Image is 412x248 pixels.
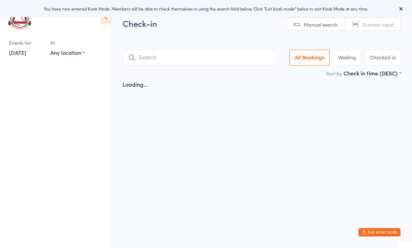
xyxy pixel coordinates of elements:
[344,69,401,77] div: Check in time (DESC)
[9,49,26,56] a: [DATE]
[11,6,401,12] div: You have now entered Kiosk Mode. Members will be able to check themselves in using the search fie...
[365,50,401,66] button: Checked in
[362,21,394,28] span: Scanner input
[123,17,401,29] h2: Check-in
[326,70,342,77] label: Sort by
[289,50,330,66] button: All Bookings
[123,50,278,66] input: Search
[9,37,43,49] div: Events for
[333,50,361,66] button: Waiting
[50,49,85,56] div: Any location
[359,228,400,236] button: Exit kiosk mode
[304,21,338,28] span: Manual search
[7,5,33,30] img: Art of Eight
[50,37,85,49] div: At
[123,80,148,88] div: Loading...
